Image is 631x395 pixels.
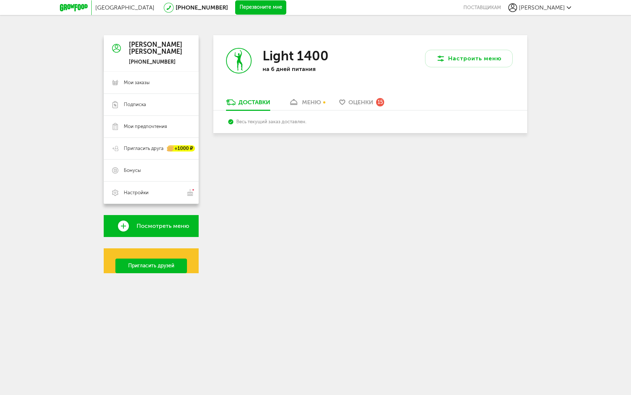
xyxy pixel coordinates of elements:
span: [PERSON_NAME] [519,4,565,11]
a: Мои предпочтения [104,116,199,138]
a: Посмотреть меню [104,215,199,237]
a: Пригласить друзей [115,259,187,273]
div: [PERSON_NAME] [PERSON_NAME] [129,41,182,56]
a: Мои заказы [104,72,199,94]
span: Оценки [348,99,373,106]
span: Настройки [124,189,149,196]
button: Настроить меню [425,50,513,67]
div: Доставки [238,99,270,106]
span: [GEOGRAPHIC_DATA] [95,4,154,11]
a: меню [285,98,325,110]
a: [PHONE_NUMBER] [176,4,228,11]
p: на 6 дней питания [263,65,357,72]
div: 15 [376,98,384,106]
a: Пригласить друга +1000 ₽ [104,138,199,159]
span: Пригласить друга [124,145,164,152]
a: Настройки [104,181,199,204]
a: Подписка [104,94,199,116]
span: Мои заказы [124,79,150,86]
div: +1000 ₽ [167,146,195,152]
a: Оценки 15 [336,98,388,110]
div: Весь текущий заказ доставлен. [228,119,512,124]
button: Перезвоните мне [235,0,286,15]
div: меню [302,99,321,106]
span: Подписка [124,101,146,108]
a: Бонусы [104,159,199,181]
h3: Light 1400 [263,48,329,64]
span: Мои предпочтения [124,123,167,130]
a: Доставки [222,98,274,110]
span: Посмотреть меню [137,223,189,229]
div: [PHONE_NUMBER] [129,59,182,65]
span: Бонусы [124,167,141,174]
